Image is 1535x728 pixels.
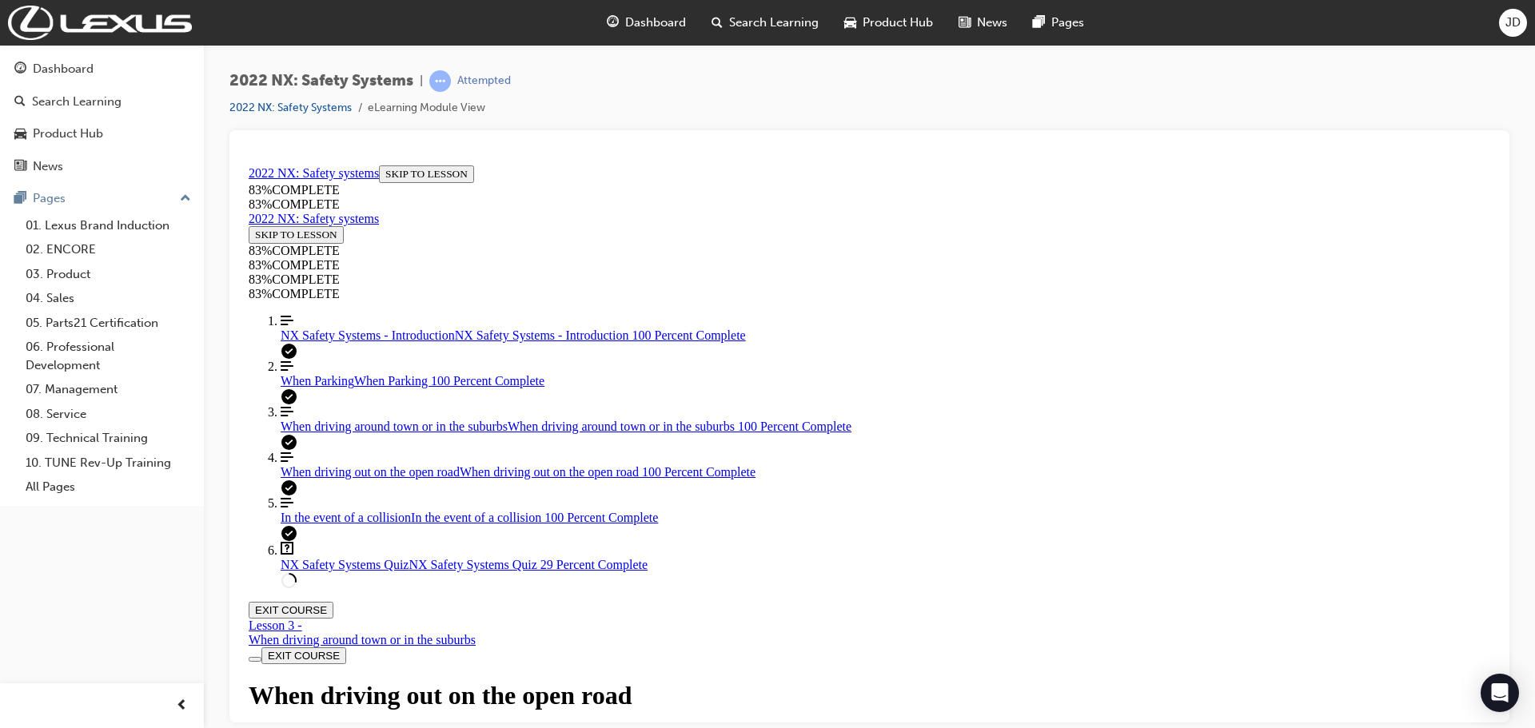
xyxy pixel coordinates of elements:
[959,13,971,33] span: news-icon
[6,522,1248,551] h1: When driving out on the open road
[6,53,230,113] section: Course Information
[863,14,933,32] span: Product Hub
[6,51,197,184] button: DashboardSearch LearningProduct HubNews
[699,6,831,39] a: search-iconSearch Learning
[33,60,94,78] div: Dashboard
[977,14,1007,32] span: News
[19,426,197,451] a: 09. Technical Training
[6,459,233,488] div: Lesson 3 -
[14,127,26,141] span: car-icon
[1033,13,1045,33] span: pages-icon
[429,70,451,92] span: learningRecordVerb_ATTEMPT-icon
[14,160,26,174] span: news-icon
[14,192,26,206] span: pages-icon
[19,262,197,287] a: 03. Product
[6,155,1248,430] nav: Course Outline
[1505,14,1521,32] span: JD
[1481,674,1519,712] div: Open Intercom Messenger
[712,13,723,33] span: search-icon
[19,451,197,475] a: 10. TUNE Rev-Up Training
[6,87,197,117] a: Search Learning
[844,13,856,33] span: car-icon
[8,6,192,40] img: Trak
[6,119,197,149] a: Product Hub
[1020,6,1097,39] a: pages-iconPages
[607,13,619,33] span: guage-icon
[33,125,103,143] div: Product Hub
[6,152,197,181] a: News
[6,184,197,213] button: Pages
[137,6,232,24] button: SKIP TO LESSON
[6,7,137,21] a: 2022 NX: Safety systems
[6,54,197,84] a: Dashboard
[176,696,188,716] span: prev-icon
[33,189,66,208] div: Pages
[1499,9,1527,37] button: JD
[19,286,197,311] a: 04. Sales
[6,6,1248,53] section: Course Information
[6,38,1248,53] div: 83 % COMPLETE
[6,24,1248,38] div: 83 % COMPLETE
[19,237,197,262] a: 02. ENCORE
[14,62,26,77] span: guage-icon
[229,72,413,90] span: 2022 NX: Safety Systems
[457,74,511,89] div: Attempted
[32,93,122,111] div: Search Learning
[6,67,102,85] button: SKIP TO LESSON
[6,99,230,113] div: 83 % COMPLETE
[33,157,63,176] div: News
[229,101,352,114] a: 2022 NX: Safety Systems
[625,14,686,32] span: Dashboard
[594,6,699,39] a: guage-iconDashboard
[19,402,197,427] a: 08. Service
[19,335,197,377] a: 06. Professional Development
[6,113,1248,128] div: 83 % COMPLETE
[6,128,1248,142] div: 83 % COMPLETE
[6,498,19,503] button: Toggle Course Overview
[14,95,26,109] span: search-icon
[6,6,1248,430] section: Course Overview
[831,6,946,39] a: car-iconProduct Hub
[19,213,197,238] a: 01. Lexus Brand Induction
[368,99,485,117] li: eLearning Module View
[6,474,233,488] div: When driving around town or in the suburbs
[19,311,197,336] a: 05. Parts21 Certification
[19,377,197,402] a: 07. Management
[946,6,1020,39] a: news-iconNews
[6,443,91,459] button: EXIT COURSE
[6,459,233,488] a: Lesson 3 - When driving around town or in the suburbs
[6,85,230,99] div: 83 % COMPLETE
[420,72,423,90] span: |
[729,14,819,32] span: Search Learning
[180,189,191,209] span: up-icon
[6,53,137,66] a: 2022 NX: Safety systems
[1051,14,1084,32] span: Pages
[19,475,197,499] a: All Pages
